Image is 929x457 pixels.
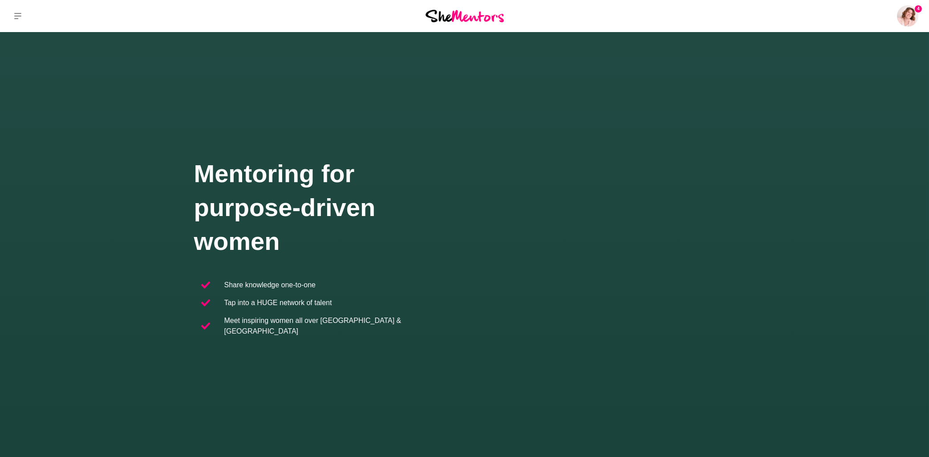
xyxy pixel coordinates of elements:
p: Tap into a HUGE network of talent [224,298,332,308]
img: She Mentors Logo [426,10,504,22]
p: Share knowledge one-to-one [224,280,316,290]
p: Meet inspiring women all over [GEOGRAPHIC_DATA] & [GEOGRAPHIC_DATA] [224,315,458,337]
h1: Mentoring for purpose-driven women [194,157,465,258]
img: Amanda Greenman [897,5,918,27]
span: 4 [915,5,922,12]
a: Amanda Greenman4 [897,5,918,27]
